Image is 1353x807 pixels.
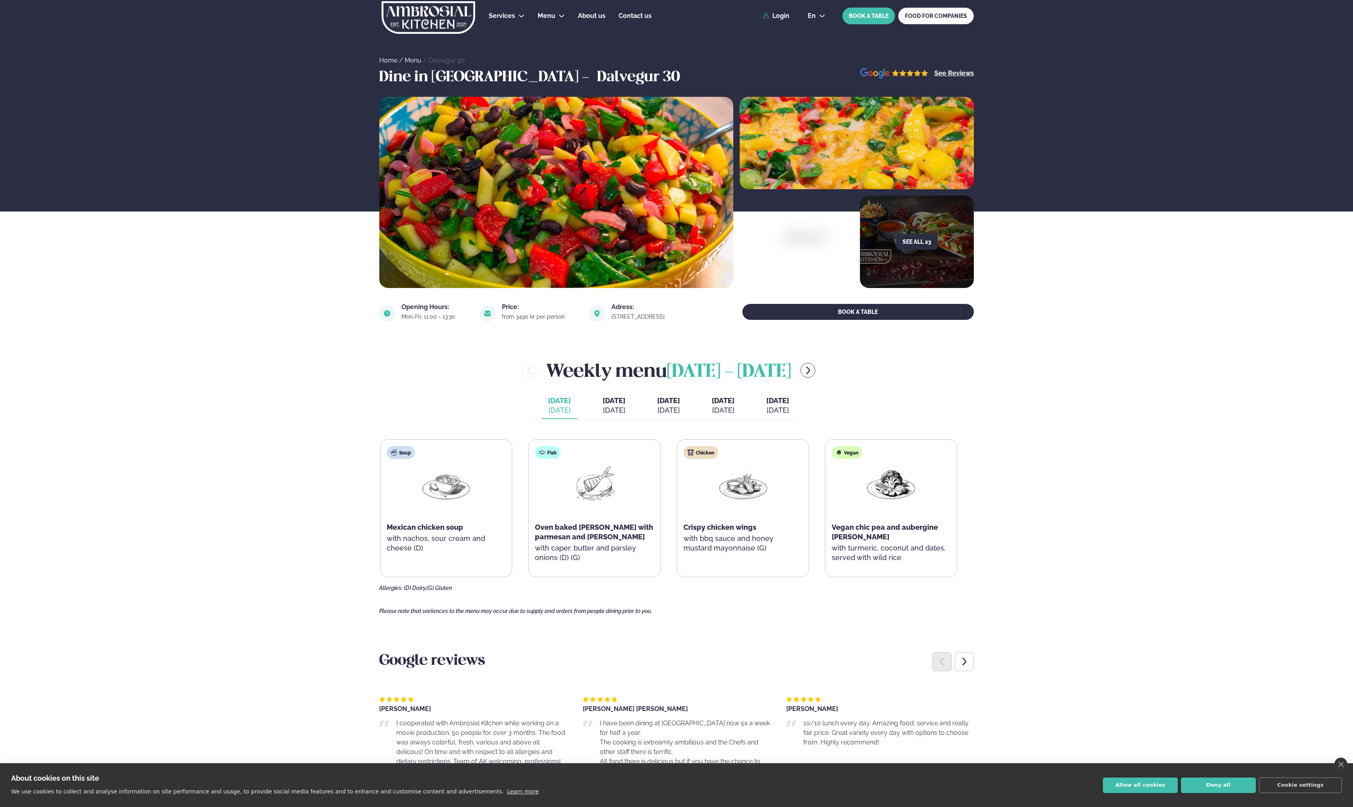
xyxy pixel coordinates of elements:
[763,12,789,20] a: Login
[619,11,652,21] a: Contact us
[423,57,429,64] span: /
[381,1,476,34] img: logo
[387,523,463,531] span: Mexican chicken soup
[786,706,974,712] div: [PERSON_NAME]
[548,405,571,415] div: [DATE]
[538,12,555,20] span: Menu
[611,304,679,310] div: Adress:
[712,405,734,415] div: [DATE]
[860,68,928,79] img: image alt
[801,363,815,378] button: menu-btn-right
[401,313,470,320] div: Mon-Fri: 11:00 - 13:30
[589,306,605,321] img: image alt
[404,585,427,591] span: (D) Dairy,
[619,12,652,20] span: Contact us
[596,393,632,419] button: [DATE] [DATE]
[379,57,397,64] a: Home
[667,363,791,381] span: [DATE] - [DATE]
[766,405,789,415] div: [DATE]
[535,543,654,562] p: with caper, butter and parsley onions (D) (G)
[1334,758,1347,771] a: close
[569,465,620,502] img: Fish.png
[683,523,756,531] span: Crispy chicken wings
[597,68,680,87] h3: Dalvegur 30
[898,8,974,24] a: FOOD FOR COMPANIES
[539,449,545,456] img: fish.svg
[399,57,405,64] span: /
[865,465,916,502] img: Vegan.png
[955,652,974,671] div: Next slide
[427,585,452,591] span: (G) Gluten
[657,405,680,415] div: [DATE]
[11,788,504,795] p: We use cookies to collect and analyse information on site performance and usage, to provide socia...
[387,446,415,459] div: Soup
[712,396,734,405] span: [DATE]
[934,70,974,76] a: See Reviews
[546,357,791,383] h2: Weekly menu
[489,11,515,21] a: Services
[502,304,580,310] div: Price:
[740,97,974,189] img: image alt
[832,543,950,562] p: with turmeric, coconut and dates, served with wild rice
[603,396,625,405] span: [DATE]
[11,774,99,782] strong: About cookies on this site
[379,68,593,87] h3: Dine in [GEOGRAPHIC_DATA] -
[379,706,567,712] div: [PERSON_NAME]
[379,608,652,614] span: Please note that variances to the menu may occur due to supply and orders from people dining prio...
[405,57,421,64] a: Menu
[583,706,770,712] div: [PERSON_NAME] [PERSON_NAME]
[600,738,770,757] p: The cooking is extreamly ambitious and the Chefs and other staff there is terrific.
[1103,778,1178,793] button: Allow all cookies
[801,13,832,19] button: en
[603,405,625,415] div: [DATE]
[401,304,470,310] div: Opening Hours:
[578,12,605,20] span: About us
[502,313,580,320] div: from 3490 kr per person
[683,534,802,553] p: with bbq sauce and honey mustard mayonnaise (G)
[760,393,795,419] button: [DATE] [DATE]
[522,363,537,378] button: menu-btn-left
[932,652,952,671] div: Previous slide
[832,523,938,541] span: Vegan chic pea and aubergine [PERSON_NAME]
[611,312,679,321] a: link
[578,11,605,21] a: About us
[1259,778,1342,793] button: Cookie settings
[538,11,555,21] a: Menu
[379,306,395,321] img: image alt
[548,396,571,405] span: [DATE]
[489,12,515,20] span: Services
[535,446,560,459] div: Fish
[836,449,842,456] img: Vegan.svg
[480,306,495,321] img: image alt
[421,465,472,502] img: Soup.png
[600,719,770,738] p: I have been dining at [GEOGRAPHIC_DATA] now 5x a week for half a year.
[808,13,816,19] span: en
[705,393,741,419] button: [DATE] [DATE]
[379,585,403,591] span: Allergies:
[1181,778,1256,793] button: Deny all
[387,534,505,553] p: with nachos, sour cream and cheese (D)
[803,719,969,746] span: 10/10 lunch every day. Amazing food, service and really fair price. Great variety every day with ...
[896,234,938,250] button: See all 23
[785,233,922,343] img: image alt
[542,393,577,419] button: [DATE] [DATE]
[600,757,770,776] p: All food there is delicious but if you have the chance to come then I must recommend the fish the...
[832,446,862,459] div: Vegan
[379,652,974,671] h3: Google reviews
[379,97,733,288] img: image alt
[683,446,718,459] div: Chicken
[717,465,768,503] img: Chicken-wings-legs.png
[742,304,974,320] button: BOOK A TABLE
[687,449,694,456] img: chicken.svg
[507,788,539,795] a: Learn more
[657,396,680,405] span: [DATE]
[429,57,465,64] a: Dalvegur 30
[396,719,565,784] span: I cooperated with Ambrosial Kitchen while working on a movie production. 50 people for over 3 mon...
[766,396,789,405] span: [DATE]
[842,8,895,24] button: BOOK A TABLE
[535,523,653,541] span: Oven baked [PERSON_NAME] with parmesan and [PERSON_NAME]
[651,393,686,419] button: [DATE] [DATE]
[391,449,397,456] img: soup.svg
